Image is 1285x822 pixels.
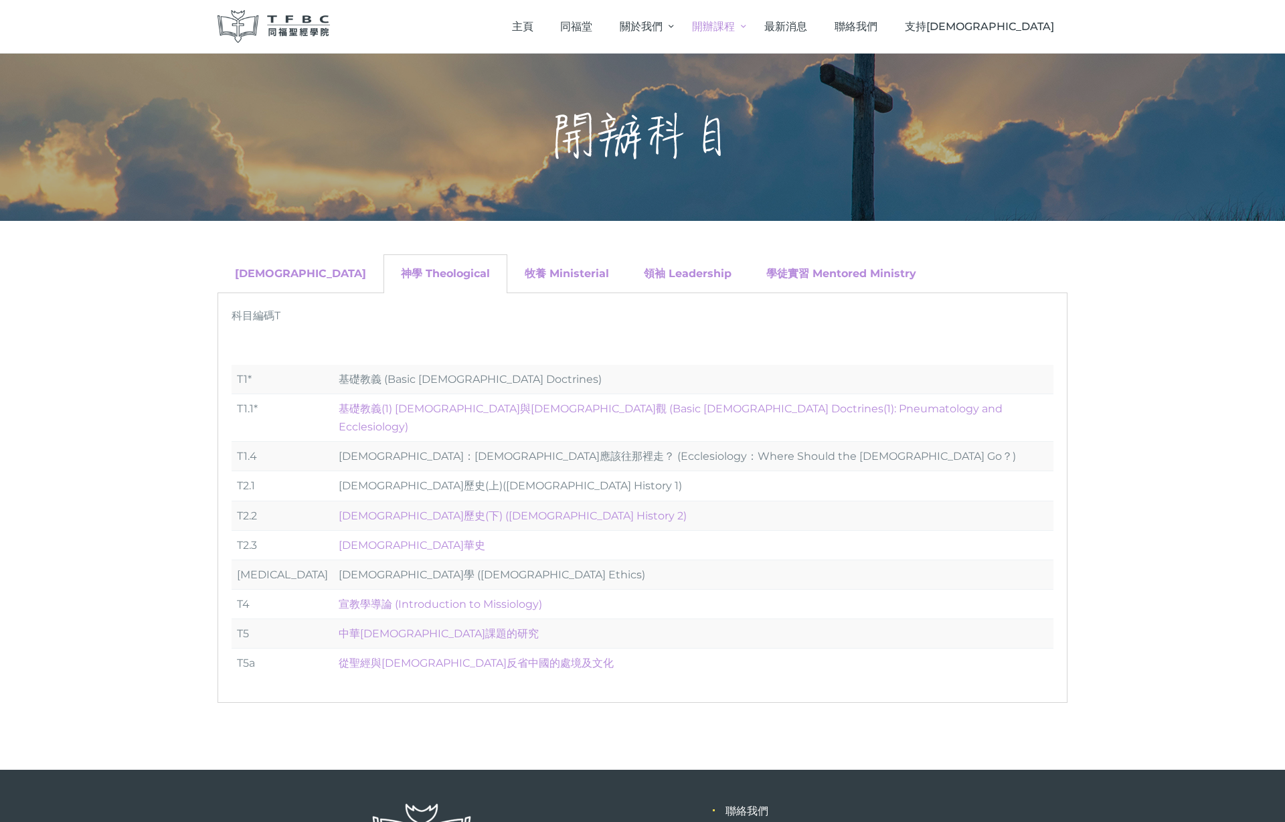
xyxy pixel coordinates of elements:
[644,267,732,280] a: 領袖 Leadership
[333,442,1053,471] td: [DEMOGRAPHIC_DATA]：[DEMOGRAPHIC_DATA]應該往那裡走？ (Ecclesiology：Where Should the [DEMOGRAPHIC_DATA] Go？)
[512,20,533,33] span: 主頁
[232,649,333,678] td: T5a
[232,560,333,589] td: [MEDICAL_DATA]
[766,267,916,280] a: 學徒實習 Mentored Ministry
[620,20,663,33] span: 關於我們
[232,530,333,560] td: T2.3
[606,7,678,46] a: 關於我們
[725,805,768,817] a: 聯絡我們
[692,20,735,33] span: 開辦課程
[401,267,490,280] a: 神學 Theological
[905,20,1054,33] span: 支持[DEMOGRAPHIC_DATA]
[232,501,333,530] td: T2.2
[339,402,1003,433] a: 基礎教義(1) [DEMOGRAPHIC_DATA]與[DEMOGRAPHIC_DATA]觀 (Basic [DEMOGRAPHIC_DATA] Doctrines(1): Pneumatolo...
[339,509,687,522] a: [DEMOGRAPHIC_DATA]歷史(下) ([DEMOGRAPHIC_DATA] History 2)
[333,365,1053,394] td: 基礎教義 (Basic [DEMOGRAPHIC_DATA] Doctrines)
[218,10,330,43] img: 同福聖經學院 TFBC
[333,560,1053,589] td: [DEMOGRAPHIC_DATA]學 ([DEMOGRAPHIC_DATA] Ethics)
[560,20,592,33] span: 同福堂
[764,20,807,33] span: 最新消息
[751,7,821,46] a: 最新消息
[235,267,366,280] a: [DEMOGRAPHIC_DATA]
[232,619,333,649] td: T5
[274,309,280,322] span: T
[339,539,485,552] a: [DEMOGRAPHIC_DATA]華史
[333,471,1053,501] td: [DEMOGRAPHIC_DATA]歷史(上)([DEMOGRAPHIC_DATA] History 1)
[339,627,539,640] a: 中華[DEMOGRAPHIC_DATA]課題的研究
[339,598,542,610] a: 宣教學導論 (Introduction to Missiology)
[498,7,547,46] a: 主頁
[232,309,274,322] span: 科目編碼
[679,7,751,46] a: 開辦課程
[232,442,333,471] td: T1.4
[232,590,333,619] td: T4
[525,267,609,280] a: 牧養 Ministerial
[232,471,333,501] td: T2.1
[232,394,333,441] td: T1.1*
[550,107,735,167] h1: 開辦科目
[835,20,877,33] span: 聯絡我們
[547,7,606,46] a: 同福堂
[821,7,891,46] a: 聯絡我們
[891,7,1067,46] a: 支持[DEMOGRAPHIC_DATA]
[339,657,614,669] a: 從聖經與[DEMOGRAPHIC_DATA]反省中國的處境及文化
